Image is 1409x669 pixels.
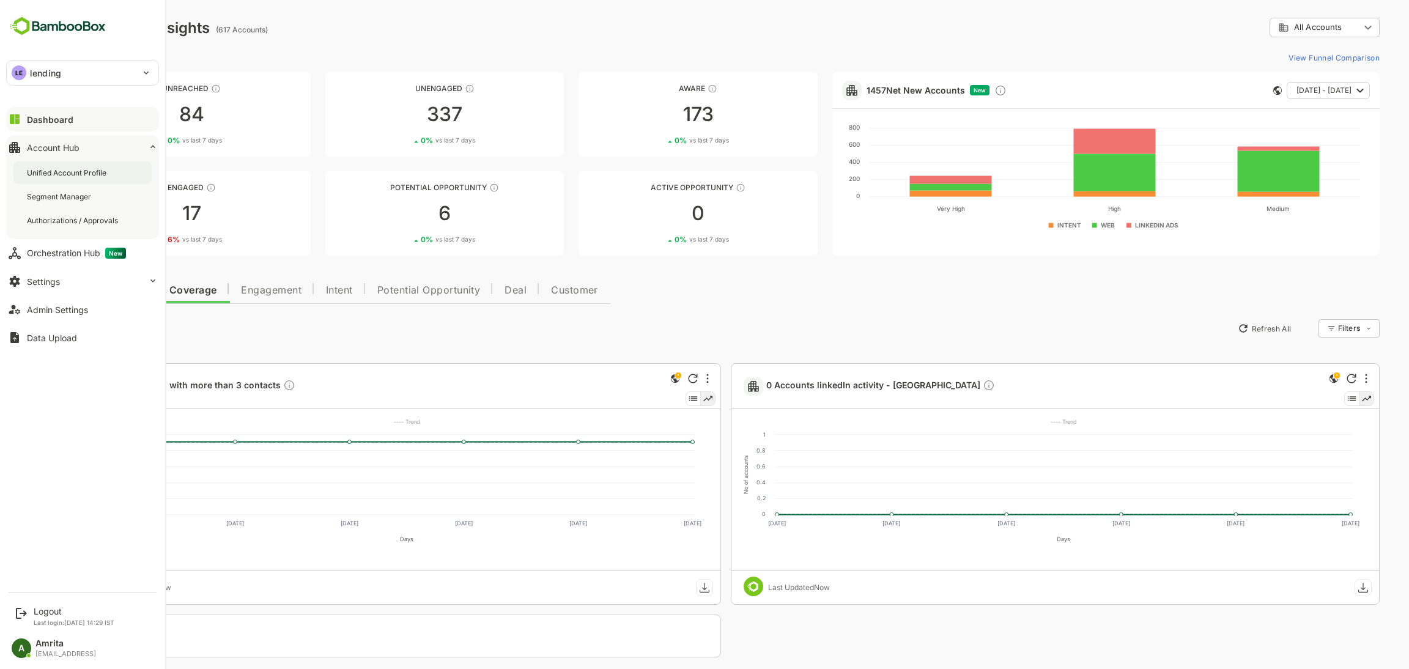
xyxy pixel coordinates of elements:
[27,333,77,343] div: Data Upload
[1015,536,1028,542] text: Days
[6,297,159,322] button: Admin Settings
[723,379,952,393] span: 0 Accounts linkedIn activity - [GEOGRAPHIC_DATA]
[1189,319,1254,338] button: Refresh All
[931,87,943,94] span: New
[29,317,119,339] button: New Insights
[6,241,159,265] button: Orchestration HubNew
[813,192,817,199] text: 0
[806,124,817,131] text: 800
[955,520,972,527] text: [DATE]
[720,431,723,438] text: 1
[646,235,686,244] span: vs last 7 days
[378,136,432,145] div: 0 %
[105,248,126,259] span: New
[1227,16,1337,40] div: All Accounts
[378,235,432,244] div: 0 %
[940,379,952,393] div: Description not present
[725,583,787,592] div: Last Updated Now
[283,84,521,93] div: Unengaged
[139,235,179,244] span: vs last 7 days
[335,286,438,295] span: Potential Opportunity
[625,371,640,388] div: This is a global insight. Segment selection is not applicable for this view
[1065,205,1078,213] text: High
[1295,323,1317,333] div: Filters
[357,536,371,542] text: Days
[714,495,723,501] text: 0.2
[27,191,94,202] div: Segment Manager
[350,418,377,425] text: ---- Trend
[29,19,167,37] div: Dashboard Insights
[508,286,555,295] span: Customer
[42,629,106,643] div: New Insights
[283,286,310,295] span: Intent
[30,67,61,79] p: lending
[1284,371,1298,388] div: This is a global insight. Segment selection is not applicable for this view
[56,431,67,438] text: 500
[6,107,159,131] button: Dashboard
[63,511,67,517] text: 0
[139,136,179,145] span: vs last 7 days
[6,325,159,350] button: Data Upload
[641,520,659,527] text: [DATE]
[29,183,268,192] div: Engaged
[42,286,174,295] span: Data Quality and Coverage
[163,183,173,193] div: These accounts are warm, further nurturing would qualify them to MQAs
[27,276,60,287] div: Settings
[806,175,817,182] text: 200
[645,374,655,383] div: Refresh
[27,168,109,178] div: Unified Account Profile
[283,171,521,256] a: Potential OpportunityThese accounts are MQAs and can be passed on to Inside Sales60%vs last 7 days
[664,374,666,383] div: More
[29,171,268,256] a: EngagedThese accounts are warm, further nurturing would qualify them to MQAs176%vs last 7 days
[34,619,114,626] p: Last login: [DATE] 14:29 IST
[894,205,922,213] text: Very High
[714,447,723,454] text: 0.8
[69,520,87,527] text: [DATE]
[393,235,432,244] span: vs last 7 days
[34,606,114,616] div: Logout
[35,650,96,658] div: [EMAIL_ADDRESS]
[6,269,159,294] button: Settings
[693,183,703,193] div: These accounts have open opportunities which might be at any of the Sales Stages
[1251,23,1299,32] span: All Accounts
[1244,82,1327,99] button: [DATE] - [DATE]
[527,520,544,527] text: [DATE]
[536,105,774,124] div: 173
[29,615,678,657] a: New Insights
[56,479,67,486] text: 200
[65,379,253,393] span: 455 Accounts with more than 3 contacts
[446,183,456,193] div: These accounts are MQAs and can be passed on to Inside Sales
[173,25,229,34] ag: (617 Accounts)
[1070,520,1087,527] text: [DATE]
[12,638,31,658] div: A
[283,105,521,124] div: 337
[283,204,521,223] div: 6
[183,520,201,527] text: [DATE]
[12,65,26,80] div: LE
[536,183,774,192] div: Active Opportunity
[1304,374,1314,383] div: Refresh
[27,215,120,226] div: Authorizations / Approvals
[57,495,67,501] text: 100
[462,286,484,295] span: Deal
[29,105,268,124] div: 84
[56,447,67,454] text: 400
[536,171,774,256] a: Active OpportunityThese accounts have open opportunities which might be at any of the Sales Stage...
[725,520,743,527] text: [DATE]
[1241,48,1337,67] button: View Funnel Comparison
[7,61,158,85] div: LElending
[714,463,723,470] text: 0.6
[632,136,686,145] div: 0 %
[536,204,774,223] div: 0
[27,142,80,153] div: Account Hub
[29,72,268,157] a: UnreachedThese accounts have not been engaged with for a defined time period840%vs last 7 days
[840,520,858,527] text: [DATE]
[240,379,253,393] div: Description not present
[719,511,723,517] text: 0
[422,84,432,94] div: These accounts have not shown enough engagement and need nurturing
[1224,205,1248,212] text: Medium
[723,379,957,393] a: 0 Accounts linkedIn activity - [GEOGRAPHIC_DATA]Description not present
[632,235,686,244] div: 0 %
[1322,374,1325,383] div: More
